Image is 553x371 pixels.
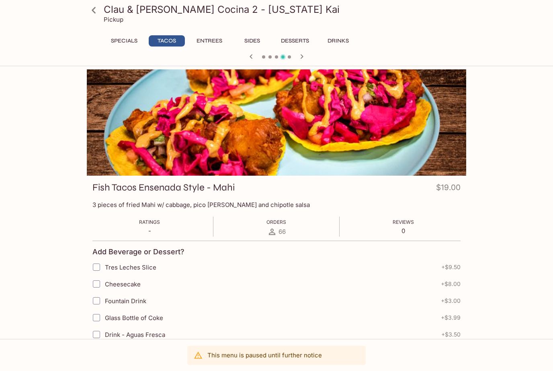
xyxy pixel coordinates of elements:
button: Entrees [191,35,227,47]
span: + $8.00 [441,281,461,287]
span: Reviews [393,219,414,225]
h4: Add Beverage or Dessert? [92,247,184,256]
div: Fish Tacos Ensenada Style - Mahi [87,69,466,176]
button: Sides [234,35,270,47]
p: 0 [393,227,414,235]
span: Drink - Aguas Fresca [105,331,165,339]
span: + $3.00 [441,298,461,304]
button: Specials [106,35,142,47]
span: Cheesecake [105,280,141,288]
span: + $9.50 [441,264,461,270]
p: - [139,227,160,235]
button: Desserts [276,35,313,47]
p: Pickup [104,16,123,23]
p: This menu is paused until further notice [207,351,322,359]
button: Drinks [320,35,356,47]
h3: Clau & [PERSON_NAME] Cocina 2 - [US_STATE] Kai [104,3,463,16]
span: Fountain Drink [105,297,146,305]
p: 3 pieces of fried Mahi w/ cabbage, pico [PERSON_NAME] and chipotle salsa [92,201,461,209]
button: Tacos [149,35,185,47]
span: 66 [279,228,286,235]
span: Tres Leches Slice [105,264,156,271]
span: + $3.50 [441,331,461,338]
span: Glass Bottle of Coke [105,314,163,322]
span: + $3.99 [441,314,461,321]
h3: Fish Tacos Ensenada Style - Mahi [92,181,235,194]
h4: $19.00 [436,181,461,197]
span: Orders [266,219,286,225]
span: Ratings [139,219,160,225]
